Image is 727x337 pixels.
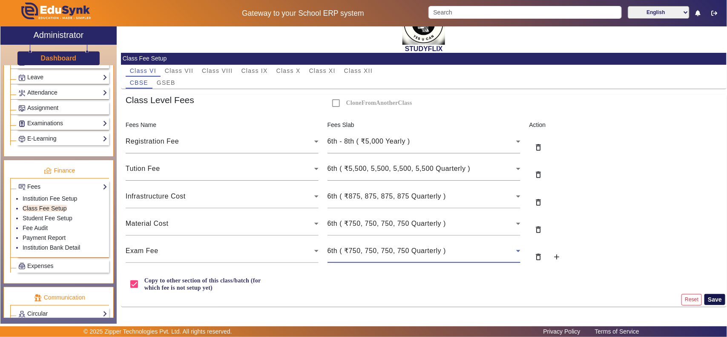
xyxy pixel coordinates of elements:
[23,234,66,241] a: Payment Report
[328,138,410,145] span: 6th - 8th ( ₹5,000 Yearly )
[23,195,77,202] a: Institution Fee Setup
[23,205,67,212] a: Class Fee Setup
[126,95,319,105] h4: Class Level Fees
[328,247,446,254] span: 6th ( ₹750, 750, 750, 750 Quarterly )
[591,326,644,337] a: Terms of Service
[428,6,621,19] input: Search
[309,68,336,74] span: Class XI
[187,9,420,18] h5: Gateway to your School ERP system
[534,253,543,261] mat-icon: delete_outline
[40,54,77,63] a: Dashboard
[241,68,268,74] span: Class IX
[121,53,727,65] mat-card-header: Class Fee Setup
[276,68,301,74] span: Class X
[41,54,77,62] h3: Dashboard
[126,220,169,227] span: Material Cost
[202,68,233,74] span: Class VIII
[143,277,268,291] label: Copy to other section of this class/batch (for which fee is not setup yet)
[19,263,25,269] img: Payroll.png
[552,253,561,261] mat-icon: add
[23,225,48,231] a: Fee Audit
[126,138,179,145] span: Registration Fee
[130,68,156,74] span: Class VI
[157,80,175,86] span: GSEB
[681,294,702,305] button: Reset
[121,45,727,53] h2: STUDYFLIX
[534,170,543,179] mat-icon: delete_outline
[18,103,107,113] a: Assignment
[27,104,58,111] span: Assignment
[328,193,446,200] span: 6th ( ₹875, 875, 875, 875 Quarterly )
[126,247,158,254] span: Exam Fee
[83,327,232,336] p: © 2025 Zipper Technologies Pvt. Ltd. All rights reserved.
[704,294,725,305] button: Save
[539,326,585,337] a: Privacy Policy
[126,193,186,200] span: Infrastructure Cost
[23,215,72,222] a: Student Fee Setup
[23,244,80,251] a: Institution Bank Detail
[33,30,83,40] h2: Administrator
[534,198,543,207] mat-icon: delete_outline
[130,80,148,86] span: CBSE
[19,105,25,112] img: Assignments.png
[10,293,109,302] p: Communication
[27,262,53,269] span: Expenses
[0,26,117,45] a: Administrator
[328,165,471,172] span: 6th ( ₹5,500, 5,500, 5,500, 5,500 Quarterly )
[328,220,446,227] span: 6th ( ₹750, 750, 750, 750 Quarterly )
[44,167,52,175] img: finance.png
[18,261,107,271] a: Expenses
[525,121,626,130] div: Action
[534,143,543,152] mat-icon: delete_outline
[10,166,109,175] p: Finance
[323,121,525,130] div: Fees Slab
[126,165,160,172] span: Tution Fee
[165,68,193,74] span: Class VII
[34,294,42,302] img: communication.png
[121,121,323,130] div: Fees Name
[344,68,373,74] span: Class XII
[534,225,543,234] mat-icon: delete_outline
